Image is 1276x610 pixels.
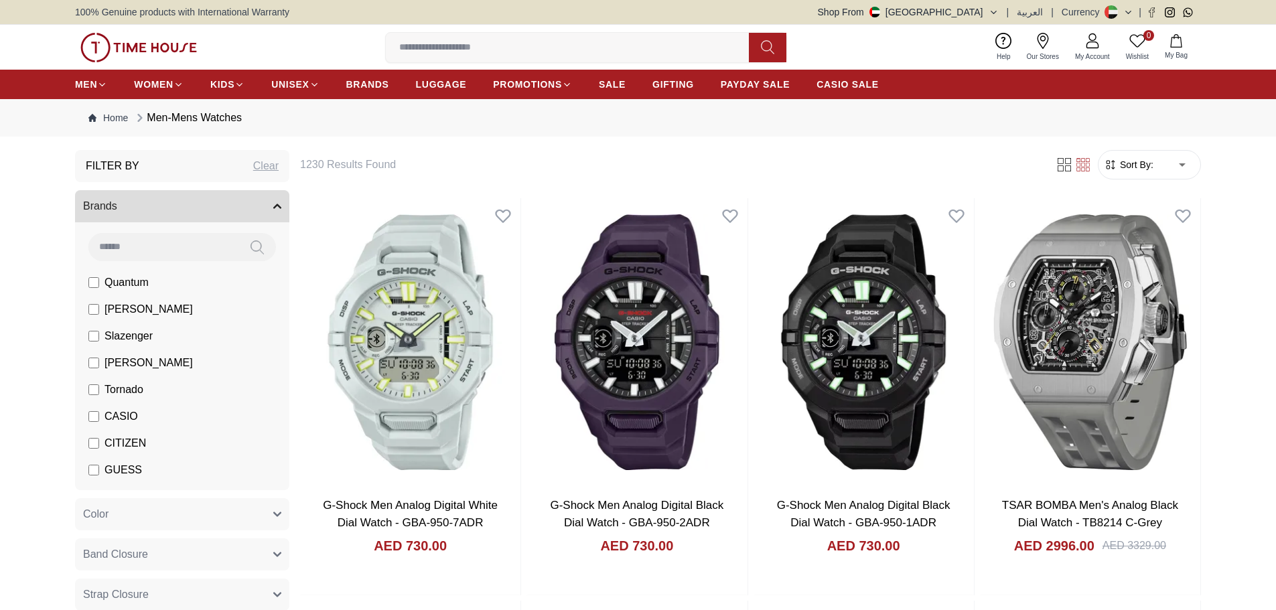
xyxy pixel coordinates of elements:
a: Our Stores [1019,30,1067,64]
h4: AED 730.00 [374,536,447,555]
span: SALE [599,78,626,91]
span: Slazenger [104,328,153,344]
img: ... [80,33,197,62]
button: Sort By: [1104,158,1153,171]
a: SALE [599,72,626,96]
span: Brands [83,198,117,214]
img: G-Shock Men Analog Digital White Dial Watch - GBA-950-7ADR [300,198,520,486]
div: AED 3329.00 [1103,538,1166,554]
input: [PERSON_NAME] [88,304,99,315]
span: GUESS [104,462,142,478]
a: PROMOTIONS [493,72,572,96]
span: ORIENT [104,489,145,505]
span: CITIZEN [104,435,146,451]
img: TSAR BOMBA Men's Analog Black Dial Watch - TB8214 C-Grey [980,198,1200,486]
nav: Breadcrumb [75,99,1201,137]
input: [PERSON_NAME] [88,358,99,368]
span: My Account [1070,52,1115,62]
a: Whatsapp [1183,7,1193,17]
span: Band Closure [83,546,148,562]
span: GIFTING [652,78,694,91]
input: CASIO [88,411,99,422]
img: G-Shock Men Analog Digital Black Dial Watch - GBA-950-2ADR [526,198,747,486]
a: TSAR BOMBA Men's Analog Black Dial Watch - TB8214 C-Grey [1002,499,1178,529]
span: | [1007,5,1009,19]
span: LUGGAGE [416,78,467,91]
h4: AED 730.00 [600,536,673,555]
div: Currency [1062,5,1105,19]
a: Help [989,30,1019,64]
h4: AED 2996.00 [1014,536,1094,555]
a: LUGGAGE [416,72,467,96]
input: Quantum [88,277,99,288]
span: PAYDAY SALE [721,78,790,91]
span: Quantum [104,275,149,291]
h4: AED 730.00 [827,536,900,555]
a: MEN [75,72,107,96]
span: Sort By: [1117,158,1153,171]
span: Our Stores [1021,52,1064,62]
h6: 1230 Results Found [300,157,1039,173]
span: WOMEN [134,78,173,91]
div: Clear [253,158,279,174]
button: Color [75,498,289,530]
a: Home [88,111,128,125]
img: United Arab Emirates [869,7,880,17]
span: UNISEX [271,78,309,91]
span: Wishlist [1121,52,1154,62]
div: Men-Mens Watches [133,110,242,126]
a: WOMEN [134,72,184,96]
a: Instagram [1165,7,1175,17]
span: CASIO SALE [817,78,879,91]
button: Brands [75,190,289,222]
a: BRANDS [346,72,389,96]
a: KIDS [210,72,244,96]
button: العربية [1017,5,1043,19]
a: 0Wishlist [1118,30,1157,64]
a: G-Shock Men Analog Digital Black Dial Watch - GBA-950-1ADR [777,499,950,529]
a: CASIO SALE [817,72,879,96]
span: KIDS [210,78,234,91]
a: PAYDAY SALE [721,72,790,96]
a: Facebook [1147,7,1157,17]
span: My Bag [1159,50,1193,60]
input: Tornado [88,384,99,395]
span: CASIO [104,408,138,425]
input: CITIZEN [88,438,99,449]
a: G-Shock Men Analog Digital White Dial Watch - GBA-950-7ADR [323,499,498,529]
span: MEN [75,78,97,91]
span: | [1139,5,1141,19]
span: [PERSON_NAME] [104,301,193,317]
button: My Bag [1157,31,1196,63]
button: Band Closure [75,538,289,570]
span: [PERSON_NAME] [104,355,193,371]
span: | [1051,5,1054,19]
span: Help [991,52,1016,62]
button: Shop From[GEOGRAPHIC_DATA] [818,5,999,19]
input: GUESS [88,465,99,475]
span: Strap Closure [83,587,149,603]
span: 0 [1143,30,1154,41]
span: 100% Genuine products with International Warranty [75,5,289,19]
a: G-Shock Men Analog Digital Black Dial Watch - GBA-950-2ADR [550,499,723,529]
span: BRANDS [346,78,389,91]
a: GIFTING [652,72,694,96]
h3: Filter By [86,158,139,174]
img: G-Shock Men Analog Digital Black Dial Watch - GBA-950-1ADR [754,198,974,486]
span: PROMOTIONS [493,78,562,91]
span: Tornado [104,382,143,398]
input: Slazenger [88,331,99,341]
a: UNISEX [271,72,319,96]
span: Color [83,506,109,522]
